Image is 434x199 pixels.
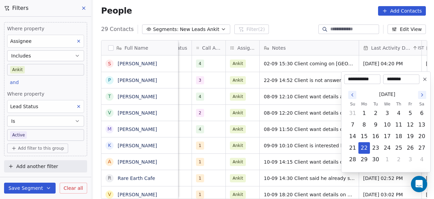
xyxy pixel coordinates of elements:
button: Saturday, September 27th, 2025 [416,143,427,153]
button: Thursday, September 25th, 2025 [393,143,404,153]
button: Wednesday, September 17th, 2025 [382,131,393,142]
button: Monday, September 8th, 2025 [359,119,370,130]
th: Tuesday [370,101,381,107]
button: Saturday, September 13th, 2025 [416,119,427,130]
button: Tuesday, September 23rd, 2025 [370,143,381,153]
button: Thursday, October 2nd, 2025 [393,154,404,165]
button: Thursday, September 18th, 2025 [393,131,404,142]
button: Monday, September 29th, 2025 [359,154,370,165]
button: Sunday, September 28th, 2025 [347,154,358,165]
button: Sunday, September 14th, 2025 [347,131,358,142]
button: Monday, September 15th, 2025 [359,131,370,142]
button: Wednesday, October 1st, 2025 [382,154,393,165]
button: Tuesday, September 30th, 2025 [370,154,381,165]
button: Monday, September 1st, 2025 [359,108,370,119]
button: Tuesday, September 2nd, 2025 [370,108,381,119]
button: Saturday, September 20th, 2025 [416,131,427,142]
button: Go to the Next Month [418,91,426,99]
span: [DATE] [379,91,395,98]
th: Sunday [347,101,358,107]
button: Friday, October 3rd, 2025 [405,154,416,165]
th: Monday [358,101,370,107]
button: Friday, September 19th, 2025 [405,131,416,142]
button: Wednesday, September 24th, 2025 [382,143,393,153]
button: Thursday, September 4th, 2025 [393,108,404,119]
button: Friday, September 5th, 2025 [405,108,416,119]
th: Wednesday [381,101,393,107]
table: September 2025 [347,101,428,165]
button: Thursday, September 11th, 2025 [393,119,404,130]
button: Sunday, September 7th, 2025 [347,119,358,130]
th: Thursday [393,101,405,107]
button: Tuesday, September 16th, 2025 [370,131,381,142]
button: Saturday, September 6th, 2025 [416,108,427,119]
button: Tuesday, September 9th, 2025 [370,119,381,130]
button: Friday, September 12th, 2025 [405,119,416,130]
button: Wednesday, September 3rd, 2025 [382,108,393,119]
button: Saturday, October 4th, 2025 [416,154,427,165]
button: Friday, September 26th, 2025 [405,143,416,153]
button: Go to the Previous Month [348,91,356,99]
th: Saturday [416,101,428,107]
button: Wednesday, September 10th, 2025 [382,119,393,130]
button: Sunday, September 21st, 2025 [347,143,358,153]
button: Sunday, August 31st, 2025 [347,108,358,119]
button: Today, Monday, September 22nd, 2025, selected [359,143,370,153]
th: Friday [405,101,416,107]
